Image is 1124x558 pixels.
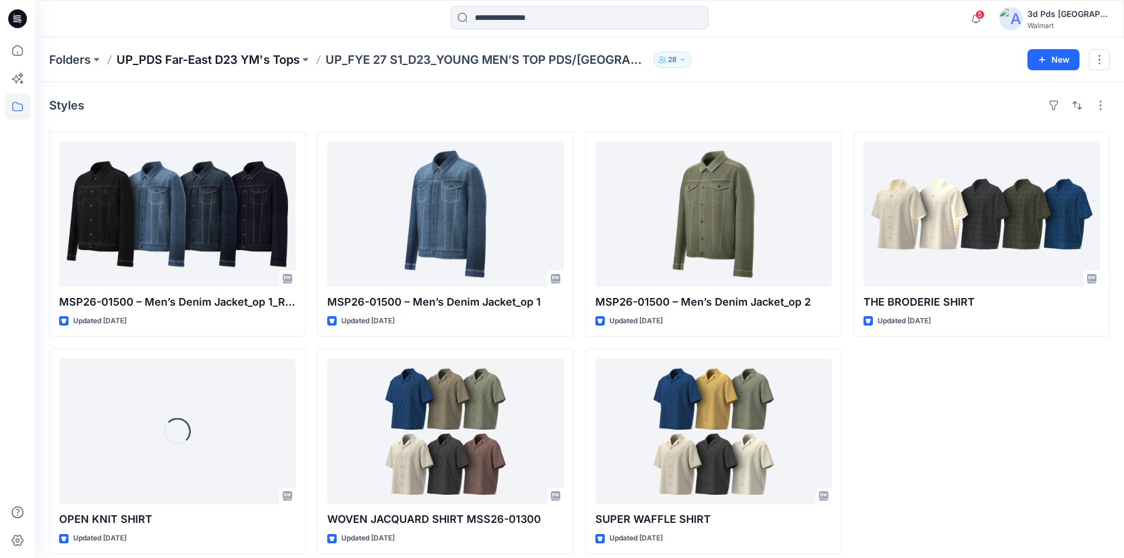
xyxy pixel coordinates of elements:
[975,10,985,19] span: 5
[595,358,832,504] a: SUPER WAFFLE SHIRT
[609,315,663,327] p: Updated [DATE]
[59,511,296,528] p: OPEN KNIT SHIRT
[863,141,1100,287] a: THE BRODERIE SHIRT
[609,532,663,545] p: Updated [DATE]
[595,511,832,528] p: SUPER WAFFLE SHIRT
[1027,21,1109,30] div: Walmart
[341,315,395,327] p: Updated [DATE]
[1027,7,1109,21] div: 3d Pds [GEOGRAPHIC_DATA]
[73,532,126,545] p: Updated [DATE]
[595,141,832,287] a: MSP26-01500 – Men’s Denim Jacket_op 2
[327,358,564,504] a: WOVEN JACQUARD SHIRT MSS26-01300
[999,7,1023,30] img: avatar
[668,53,677,66] p: 28
[327,511,564,528] p: WOVEN JACQUARD SHIRT MSS26-01300
[327,141,564,287] a: MSP26-01500 – Men’s Denim Jacket_op 1
[59,141,296,287] a: MSP26-01500 – Men’s Denim Jacket_op 1_RECOLOR
[878,315,931,327] p: Updated [DATE]
[49,98,84,112] h4: Styles
[73,315,126,327] p: Updated [DATE]
[327,294,564,310] p: MSP26-01500 – Men’s Denim Jacket_op 1
[863,294,1100,310] p: THE BRODERIE SHIRT
[59,294,296,310] p: MSP26-01500 – Men’s Denim Jacket_op 1_RECOLOR
[341,532,395,545] p: Updated [DATE]
[325,52,649,68] p: UP_FYE 27 S1_D23_YOUNG MEN’S TOP PDS/[GEOGRAPHIC_DATA]
[1027,49,1080,70] button: New
[653,52,691,68] button: 28
[49,52,91,68] a: Folders
[116,52,300,68] a: UP_PDS Far-East D23 YM's Tops
[595,294,832,310] p: MSP26-01500 – Men’s Denim Jacket_op 2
